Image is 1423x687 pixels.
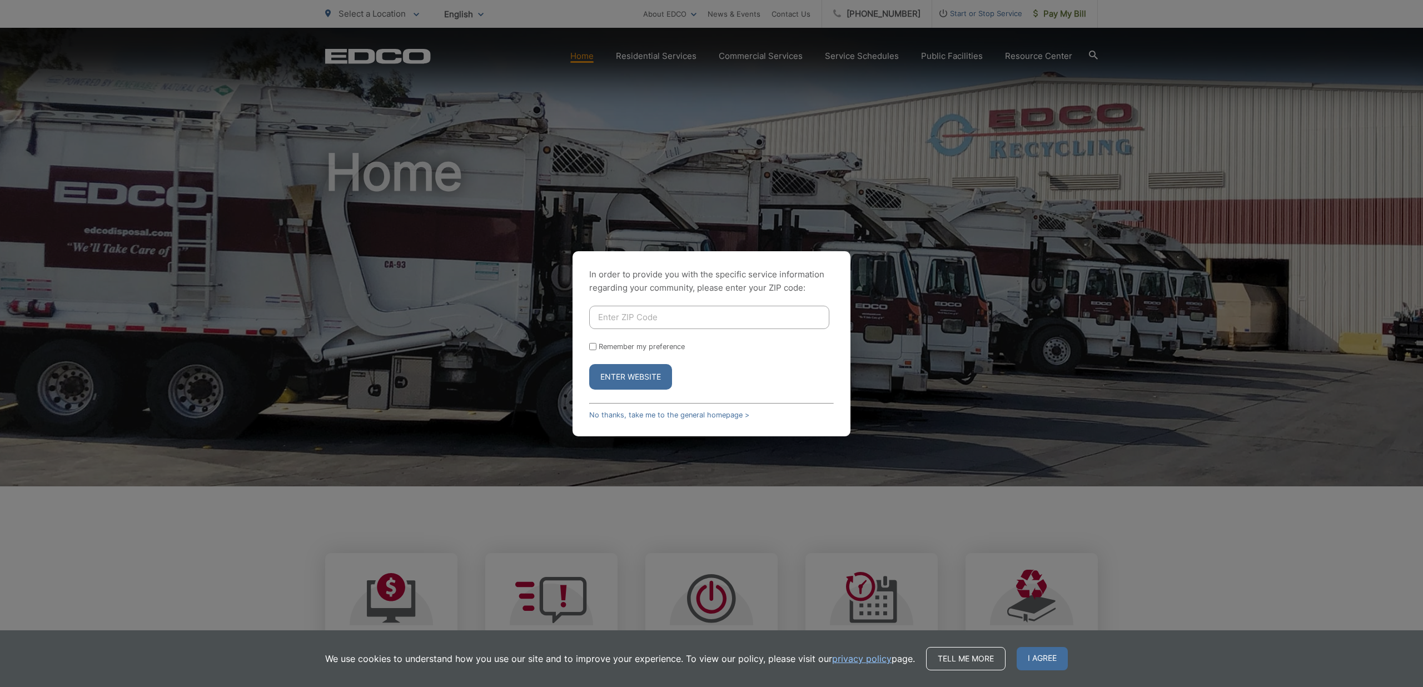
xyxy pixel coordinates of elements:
[325,652,915,665] p: We use cookies to understand how you use our site and to improve your experience. To view our pol...
[589,411,749,419] a: No thanks, take me to the general homepage >
[599,342,685,351] label: Remember my preference
[589,364,672,390] button: Enter Website
[1017,647,1068,670] span: I agree
[926,647,1006,670] a: Tell me more
[832,652,892,665] a: privacy policy
[589,306,829,329] input: Enter ZIP Code
[589,268,834,295] p: In order to provide you with the specific service information regarding your community, please en...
